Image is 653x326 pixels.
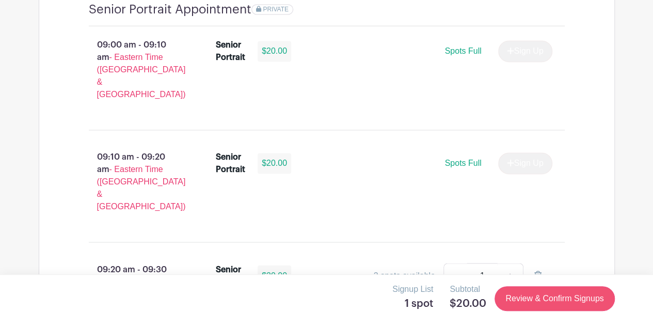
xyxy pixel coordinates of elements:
[450,298,486,310] h5: $20.00
[258,153,291,174] div: $20.00
[392,298,433,310] h5: 1 spot
[444,159,481,167] span: Spots Full
[216,263,245,288] div: Senior Portrait
[72,35,200,105] p: 09:00 am - 09:10 am
[72,147,200,217] p: 09:10 am - 09:20 am
[258,265,291,286] div: $20.00
[263,6,289,13] span: PRIVATE
[444,46,481,55] span: Spots Full
[97,53,186,99] span: - Eastern Time ([GEOGRAPHIC_DATA] & [GEOGRAPHIC_DATA])
[216,151,245,176] div: Senior Portrait
[97,165,186,211] span: - Eastern Time ([GEOGRAPHIC_DATA] & [GEOGRAPHIC_DATA])
[443,263,467,288] a: -
[450,283,486,296] p: Subtotal
[392,283,433,296] p: Signup List
[89,2,251,17] h4: Senior Portrait Appointment
[497,263,523,288] a: +
[495,286,614,311] a: Review & Confirm Signups
[258,41,291,61] div: $20.00
[216,39,245,64] div: Senior Portrait
[374,269,435,282] div: 2 spots available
